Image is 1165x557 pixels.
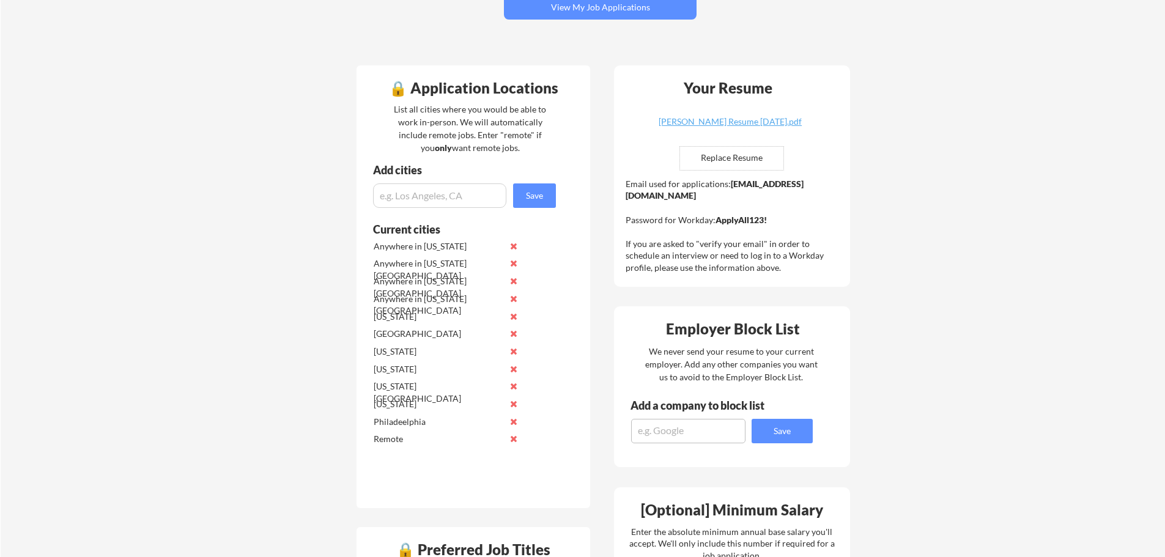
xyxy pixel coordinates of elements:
strong: only [435,142,452,153]
div: Anywhere in [US_STATE] [374,240,503,253]
div: Anywhere in [US_STATE][GEOGRAPHIC_DATA] [374,257,503,281]
div: Remote [374,433,503,445]
div: 🔒 Preferred Job Titles [360,542,587,557]
div: [Optional] Minimum Salary [618,503,846,517]
div: [US_STATE][GEOGRAPHIC_DATA] [374,380,503,404]
div: [US_STATE] [374,345,503,358]
div: We never send your resume to your current employer. Add any other companies you want us to avoid ... [644,345,818,383]
div: Email used for applications: Password for Workday: If you are asked to "verify your email" in ord... [626,178,841,274]
div: Current cities [373,224,542,235]
div: [PERSON_NAME] Resume [DATE].pdf [657,117,803,126]
div: Employer Block List [619,322,846,336]
div: 🔒 Application Locations [360,81,587,95]
div: Add cities [373,164,559,175]
div: List all cities where you would be able to work in-person. We will automatically include remote j... [386,103,554,154]
button: Save [513,183,556,208]
div: Anywhere in [US_STATE][GEOGRAPHIC_DATA] [374,275,503,299]
div: Philadeelphia [374,416,503,428]
strong: [EMAIL_ADDRESS][DOMAIN_NAME] [626,179,804,201]
div: Your Resume [667,81,788,95]
div: Add a company to block list [631,400,783,411]
div: [US_STATE] [374,398,503,410]
strong: ApplyAll123! [716,215,767,225]
div: [US_STATE] [374,363,503,375]
input: e.g. Los Angeles, CA [373,183,506,208]
a: [PERSON_NAME] Resume [DATE].pdf [657,117,803,136]
button: Save [752,419,813,443]
div: Anywhere in [US_STATE][GEOGRAPHIC_DATA] [374,293,503,317]
div: [GEOGRAPHIC_DATA] [374,328,503,340]
div: [US_STATE] [374,311,503,323]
